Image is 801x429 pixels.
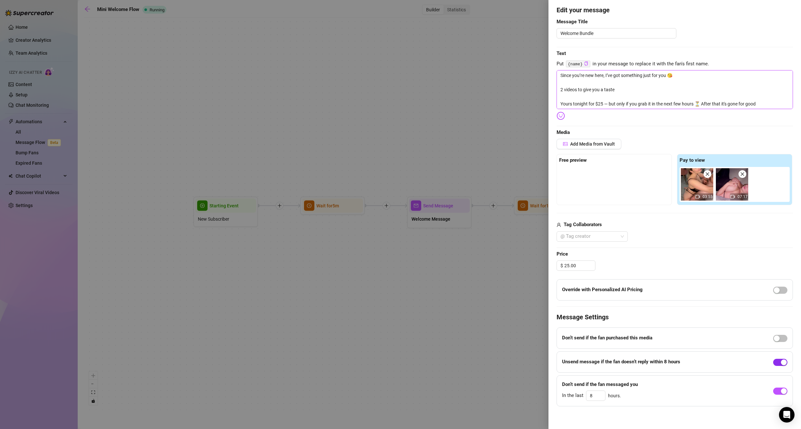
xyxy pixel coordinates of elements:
strong: Free preview [559,157,587,163]
div: hours. [562,390,638,401]
strong: Tag Collaborators [564,222,602,227]
span: Add Media from Vault [570,141,615,147]
div: 03:55 [681,168,713,201]
input: Free [564,261,595,270]
strong: Unsend message if the fan doesn’t reply within 8 hours [562,359,680,365]
strong: Edit your message [557,6,610,14]
h4: Message Settings [557,313,793,322]
div: Open Intercom Messenger [779,407,795,423]
strong: Don’t send if the fan purchased this media [562,335,652,341]
span: video-camera [695,194,700,199]
strong: Pay to view [680,157,705,163]
strong: Media [557,129,570,135]
textarea: Welcome Bundle [557,28,676,38]
span: In the last [562,392,583,400]
img: media [716,168,748,201]
span: video-camera [730,194,735,199]
strong: Message Title [557,19,588,25]
span: copy [584,61,588,66]
img: media [681,168,713,201]
span: 03:55 [703,194,713,199]
span: Put in your message to replace it with the fan's first name. [557,60,793,68]
textarea: Since you’re new here, I’ve got something just for you 😘 2 videos to give you a taste Yours tonig... [557,70,793,109]
span: user [557,221,561,229]
span: picture [563,142,568,146]
span: close [705,172,710,176]
code: {name} [566,60,590,67]
strong: Override with Personalized AI Pricing [562,287,643,292]
div: 07:17 [716,168,748,201]
span: 07:17 [738,194,748,199]
strong: Don’t send if the fan messaged you [562,381,638,387]
strong: Text [557,50,566,56]
strong: Price [557,251,568,257]
span: close [740,172,745,176]
button: Add Media from Vault [557,139,621,149]
button: Click to Copy [584,61,588,66]
img: svg%3e [557,112,565,120]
